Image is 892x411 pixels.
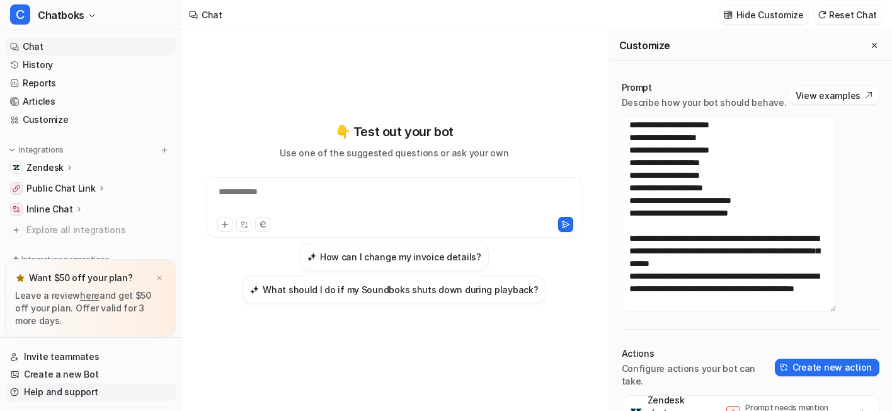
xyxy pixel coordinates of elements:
[622,96,787,109] p: Describe how your bot should behave.
[5,93,176,110] a: Articles
[26,159,226,172] div: Recent message
[5,144,67,156] button: Integrations
[217,20,239,43] div: Close
[5,56,176,74] a: History
[56,190,79,204] div: eesel
[26,203,73,216] p: Inline Chat
[13,164,20,171] img: Zendesk
[307,252,316,262] img: How can I change my invoice details?
[25,111,227,132] p: How can we help?
[736,8,804,21] p: Hide Customize
[263,283,538,296] h3: What should I do if my Soundboks shuts down during playback?
[126,335,252,386] button: Messages
[622,347,775,360] p: Actions
[300,243,489,270] button: How can I change my invoice details?How can I change my invoice details?
[622,81,787,94] p: Prompt
[814,6,882,24] button: Reset Chat
[320,250,481,263] h3: How can I change my invoice details?
[8,146,16,154] img: expand menu
[867,38,882,53] button: Close flyout
[26,161,64,174] p: Zendesk
[13,167,239,214] div: Profile image for eeselHello [PERSON_NAME], thank you! Do you have any updates from your team :)?...
[82,190,120,204] div: • 3m ago
[160,146,169,154] img: menu_add.svg
[26,220,171,240] span: Explore all integrations
[15,273,25,283] img: star
[29,272,133,284] p: Want $50 off your plan?
[5,111,176,129] a: Customize
[13,185,20,192] img: Public Chat Link
[243,275,546,303] button: What should I do if my Soundboks shuts down during playback?What should I do if my Soundboks shut...
[720,6,809,24] button: Hide Customize
[156,274,163,282] img: x
[15,289,166,327] p: Leave a review and get $50 off your plan. Offer valid for 3 more days.
[56,178,663,188] span: Hello [PERSON_NAME], thank you! Do you have any updates from your team :)? I hope we can work thi...
[5,383,176,401] a: Help and support
[13,221,239,255] div: Send us a message
[202,8,222,21] div: Chat
[168,367,211,376] span: Messages
[775,359,879,376] button: Create new action
[250,285,259,294] img: What should I do if my Soundboks shuts down during playback?
[280,146,508,159] p: Use one of the suggested questions or ask your own
[724,10,733,20] img: customize
[13,205,20,213] img: Inline Chat
[13,148,239,214] div: Recent messageProfile image for eeselHello [PERSON_NAME], thank you! Do you have any updates from...
[26,182,96,195] p: Public Chat Link
[335,122,454,141] p: 👇 Test out your bot
[622,362,775,388] p: Configure actions your bot can take.
[5,74,176,92] a: Reports
[818,10,826,20] img: reset
[10,224,23,236] img: explore all integrations
[10,4,30,25] span: C
[5,221,176,239] a: Explore all integrations
[25,90,227,111] p: Hi there 👋
[19,145,64,155] p: Integrations
[49,367,77,376] span: Home
[5,366,176,383] a: Create a new Bot
[80,290,100,301] a: here
[5,38,176,55] a: Chat
[25,20,50,45] img: Profile image for Katelin
[73,20,98,45] img: Profile image for eesel
[21,254,109,265] p: Integration suggestions
[49,20,74,45] img: Profile image for Patrick
[5,348,176,366] a: Invite teammates
[789,86,879,104] button: View examples
[26,178,51,203] img: Profile image for eesel
[38,6,84,24] span: Chatboks
[619,39,670,52] h2: Customize
[26,231,210,245] div: Send us a message
[780,363,789,372] img: create-action-icon.svg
